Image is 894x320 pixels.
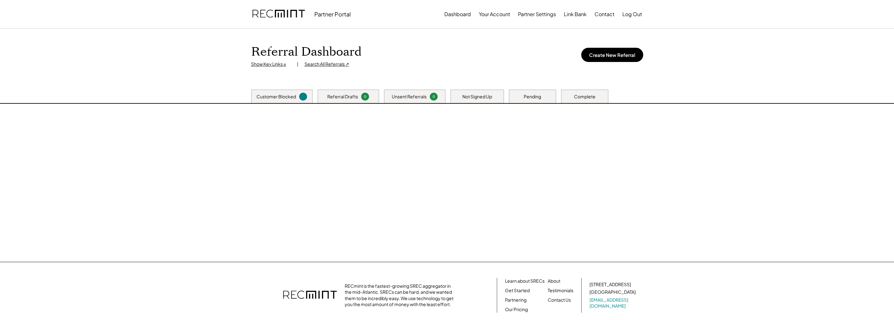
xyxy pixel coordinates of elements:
a: [EMAIL_ADDRESS][DOMAIN_NAME] [589,297,637,309]
div: Show Key Links ↓ [251,61,291,67]
a: About [548,278,560,284]
div: Referral Drafts [327,94,358,100]
div: 0 [431,94,437,99]
div: 0 [362,94,368,99]
button: Log Out [622,8,642,21]
button: Create New Referral [581,48,643,62]
a: Testimonials [548,287,573,294]
h1: Referral Dashboard [251,45,361,59]
button: Link Bank [564,8,587,21]
button: Dashboard [444,8,471,21]
a: Contact Us [548,297,571,303]
div: Complete [574,94,595,100]
div: | [297,61,298,67]
a: Partnering [505,297,527,303]
button: Your Account [479,8,510,21]
a: Our Pricing [505,306,528,313]
div: Unsent Referrals [392,94,427,100]
div: Pending [524,94,541,100]
div: Customer Blocked [256,94,296,100]
button: Contact [595,8,614,21]
div: Partner Portal [314,10,351,18]
a: Get Started [505,287,530,294]
img: recmint-logotype%403x.png [283,284,337,306]
div: Not Signed Up [462,94,492,100]
div: [STREET_ADDRESS] [589,281,631,288]
button: Partner Settings [518,8,556,21]
div: [GEOGRAPHIC_DATA] [589,289,636,295]
img: recmint-logotype%403x.png [252,3,305,25]
a: Learn about SRECs [505,278,545,284]
div: RECmint is the fastest-growing SREC aggregator in the mid-Atlantic. SRECs can be hard, and we wan... [345,283,457,308]
div: Search All Referrals ↗ [305,61,349,67]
